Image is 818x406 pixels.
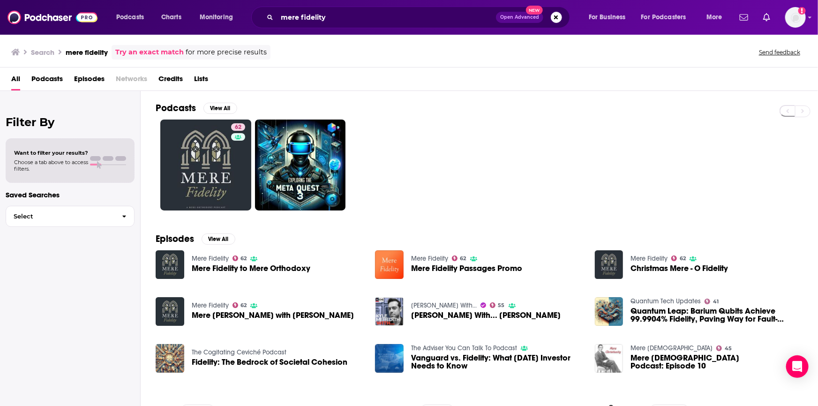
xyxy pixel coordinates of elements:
span: Networks [116,71,147,90]
a: PodcastsView All [156,102,237,114]
div: Search podcasts, credits, & more... [260,7,579,28]
a: Episodes [74,71,105,90]
p: Saved Searches [6,190,135,199]
button: Send feedback [756,48,803,56]
a: 62 [231,123,245,131]
span: for more precise results [186,47,267,58]
a: 62 [233,302,247,308]
a: 62 [160,120,251,211]
a: Quantum Leap: Barium Qubits Achieve 99.9904% Fidelity, Paving Way for Fault-Tolerant Computing [630,307,803,323]
img: Christmas Mere - O Fidelity [595,250,623,279]
a: Mere Christianity [630,344,713,352]
img: Mere Fidelity Passages Promo [375,250,404,279]
a: 62 [233,256,247,261]
a: 55 [490,302,505,308]
span: Logged in as BenLaurro [785,7,806,28]
span: Podcasts [116,11,144,24]
span: Want to filter your results? [14,150,88,156]
a: Credits [158,71,183,90]
span: For Podcasters [641,11,686,24]
a: Christmas Mere - O Fidelity [630,264,728,272]
a: 45 [716,346,732,351]
a: Quantum Leap: Barium Qubits Achieve 99.9904% Fidelity, Paving Way for Fault-Tolerant Computing [595,297,623,326]
a: Mere Fidelity to Mere Orthodoxy [192,264,310,272]
a: EpisodesView All [156,233,235,245]
a: Vanguard vs. Fidelity: What Today’s Investor Needs to Know [411,354,584,370]
a: Mere Fidelity Passages Promo [411,264,522,272]
img: Vanguard vs. Fidelity: What Today’s Investor Needs to Know [375,344,404,373]
span: Open Advanced [500,15,539,20]
img: Mere Fidelity to Mere Orthodoxy [156,250,184,279]
a: Kyle Meredith With... [411,301,477,309]
span: Select [6,213,114,219]
h3: mere fidelity [66,48,108,57]
span: 62 [680,256,686,261]
button: open menu [193,10,245,25]
a: Podcasts [31,71,63,90]
a: Mere Fidelity [192,301,229,309]
div: Open Intercom Messenger [786,355,809,378]
button: open menu [582,10,638,25]
img: Podchaser - Follow, Share and Rate Podcasts [8,8,98,26]
span: Monitoring [200,11,233,24]
h3: Search [31,48,54,57]
h2: Episodes [156,233,194,245]
span: Choose a tab above to access filters. [14,159,88,172]
span: [PERSON_NAME] With... [PERSON_NAME] [411,311,561,319]
button: open menu [635,10,700,25]
input: Search podcasts, credits, & more... [277,10,496,25]
a: Fidelity: The Bedrock of Societal Cohesion [156,344,184,373]
span: 45 [725,346,732,351]
img: Kyle Meredith With... Bill Callahan [375,297,404,326]
a: The Cogitating Ceviché Podcast [192,348,286,356]
img: User Profile [785,7,806,28]
span: 62 [235,123,241,132]
a: Show notifications dropdown [759,9,774,25]
a: 41 [705,299,719,304]
a: Fidelity: The Bedrock of Societal Cohesion [192,358,347,366]
span: 62 [460,256,466,261]
span: New [526,6,543,15]
span: 62 [240,256,247,261]
h2: Filter By [6,115,135,129]
a: Charts [155,10,187,25]
span: More [706,11,722,24]
svg: Add a profile image [798,7,806,15]
a: Kyle Meredith With... Bill Callahan [411,311,561,319]
a: Mere Christian Hermeneutics with Kevin Vanhoozer [192,311,354,319]
span: Charts [161,11,181,24]
span: 62 [240,303,247,308]
a: Try an exact match [115,47,184,58]
span: Vanguard vs. Fidelity: What [DATE] Investor Needs to Know [411,354,584,370]
button: open menu [110,10,156,25]
h2: Podcasts [156,102,196,114]
button: Open AdvancedNew [496,12,543,23]
a: Quantum Tech Updates [630,297,701,305]
button: Show profile menu [785,7,806,28]
a: 62 [671,256,686,261]
a: 62 [452,256,466,261]
button: open menu [700,10,734,25]
span: 41 [713,300,719,304]
span: For Business [589,11,626,24]
img: Mere Christianity Podcast: Episode 10 [595,344,623,373]
span: Lists [194,71,208,90]
a: All [11,71,20,90]
a: Mere Christianity Podcast: Episode 10 [630,354,803,370]
button: Select [6,206,135,227]
a: Show notifications dropdown [736,9,752,25]
img: Mere Christian Hermeneutics with Kevin Vanhoozer [156,297,184,326]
